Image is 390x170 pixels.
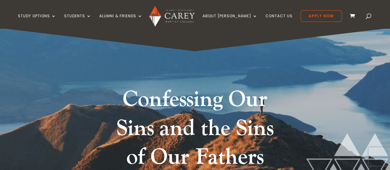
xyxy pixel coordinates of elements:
a: Alumni & Friends [99,14,142,28]
img: Carey Baptist College [149,6,195,27]
a: Students [64,14,91,28]
a: Study Options [18,14,56,28]
a: Contact Us [265,14,293,28]
a: About [PERSON_NAME] [203,14,257,28]
a: Apply Now [301,10,342,22]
